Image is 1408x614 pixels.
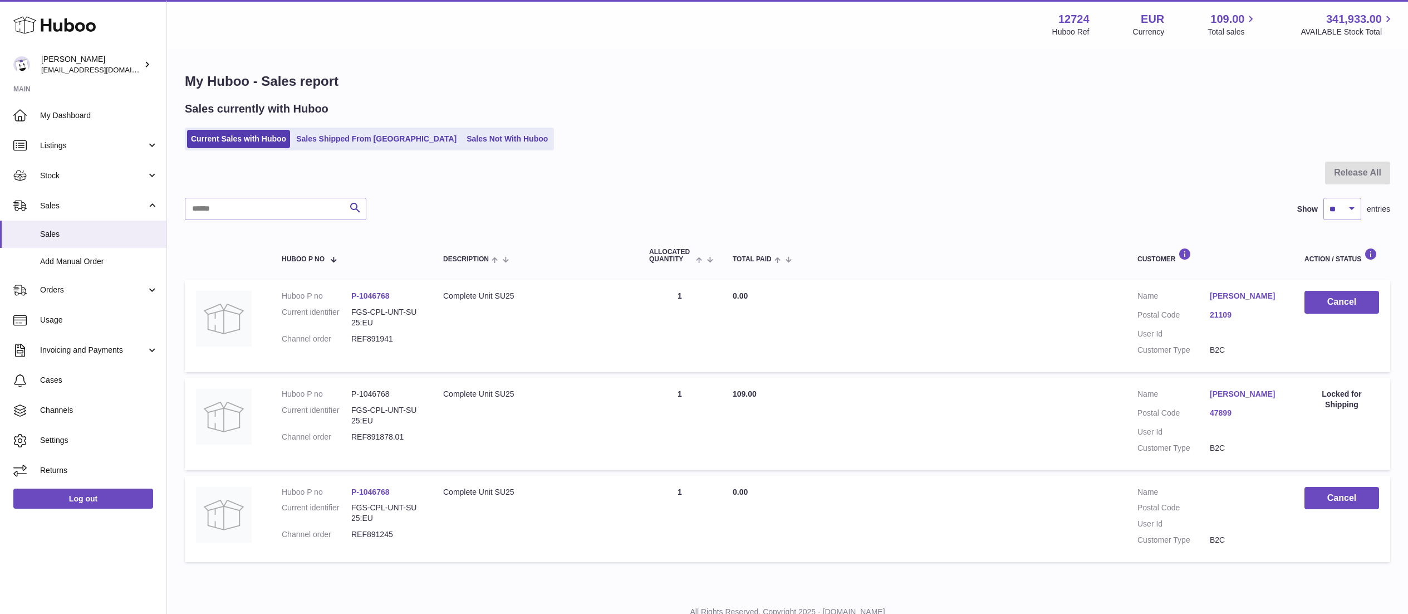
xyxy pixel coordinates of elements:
[351,503,421,524] dd: FGS-CPL-UNT-SU25:EU
[1137,503,1210,513] dt: Postal Code
[196,291,252,347] img: no-photo.jpg
[40,110,158,121] span: My Dashboard
[40,170,146,181] span: Stock
[1137,310,1210,323] dt: Postal Code
[1137,443,1210,454] dt: Customer Type
[351,432,421,442] dd: REF891878.01
[733,256,772,263] span: Total paid
[282,307,351,328] dt: Current identifier
[463,130,552,148] a: Sales Not With Huboo
[443,256,489,263] span: Description
[282,334,351,344] dt: Channel order
[282,487,351,498] dt: Huboo P no
[185,72,1390,90] h1: My Huboo - Sales report
[1137,487,1210,498] dt: Name
[638,476,722,563] td: 1
[40,375,158,386] span: Cases
[40,201,146,211] span: Sales
[1304,389,1379,410] div: Locked for Shipping
[282,432,351,442] dt: Channel order
[13,489,153,509] a: Log out
[1137,535,1210,545] dt: Customer Type
[1326,12,1382,27] span: 341,933.00
[1210,535,1282,545] dd: B2C
[443,389,627,399] div: Complete Unit SU25
[443,291,627,301] div: Complete Unit SU25
[282,405,351,426] dt: Current identifier
[351,405,421,426] dd: FGS-CPL-UNT-SU25:EU
[1141,12,1164,27] strong: EUR
[282,503,351,524] dt: Current identifier
[351,291,390,300] a: P-1046768
[13,56,30,73] img: internalAdmin-12724@internal.huboo.com
[1297,204,1318,215] label: Show
[1052,27,1090,37] div: Huboo Ref
[1301,27,1395,37] span: AVAILABLE Stock Total
[40,345,146,355] span: Invoicing and Payments
[40,229,158,240] span: Sales
[282,256,325,263] span: Huboo P no
[1304,291,1379,314] button: Cancel
[41,54,141,75] div: [PERSON_NAME]
[1210,12,1244,27] span: 109.00
[1210,310,1282,320] a: 21109
[1210,408,1282,418] a: 47899
[40,465,158,476] span: Returns
[196,487,252,543] img: no-photo.jpg
[1137,408,1210,421] dt: Postal Code
[1137,329,1210,339] dt: User Id
[282,291,351,301] dt: Huboo P no
[282,389,351,399] dt: Huboo P no
[443,487,627,498] div: Complete Unit SU25
[1137,291,1210,304] dt: Name
[185,101,328,116] h2: Sales currently with Huboo
[1304,248,1379,263] div: Action / Status
[1210,291,1282,301] a: [PERSON_NAME]
[196,389,252,445] img: no-photo.jpg
[40,435,158,446] span: Settings
[351,334,421,344] dd: REF891941
[638,378,722,470] td: 1
[351,488,390,496] a: P-1046768
[1133,27,1165,37] div: Currency
[292,130,460,148] a: Sales Shipped From [GEOGRAPHIC_DATA]
[351,307,421,328] dd: FGS-CPL-UNT-SU25:EU
[351,389,421,399] dd: P-1046768
[40,256,158,267] span: Add Manual Order
[733,488,748,496] span: 0.00
[1137,427,1210,437] dt: User Id
[1301,12,1395,37] a: 341,933.00 AVAILABLE Stock Total
[40,315,158,325] span: Usage
[1137,345,1210,355] dt: Customer Type
[1137,248,1282,263] div: Customer
[649,248,693,263] span: ALLOCATED Quantity
[40,285,146,295] span: Orders
[282,529,351,540] dt: Channel order
[733,389,757,398] span: 109.00
[40,405,158,416] span: Channels
[1208,12,1257,37] a: 109.00 Total sales
[733,291,748,300] span: 0.00
[1210,345,1282,355] dd: B2C
[1137,389,1210,402] dt: Name
[1208,27,1257,37] span: Total sales
[1304,487,1379,510] button: Cancel
[1210,389,1282,399] a: [PERSON_NAME]
[638,280,722,372] td: 1
[40,140,146,151] span: Listings
[41,65,164,74] span: [EMAIL_ADDRESS][DOMAIN_NAME]
[351,529,421,540] dd: REF891245
[187,130,290,148] a: Current Sales with Huboo
[1137,519,1210,529] dt: User Id
[1058,12,1090,27] strong: 12724
[1210,443,1282,454] dd: B2C
[1367,204,1390,215] span: entries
